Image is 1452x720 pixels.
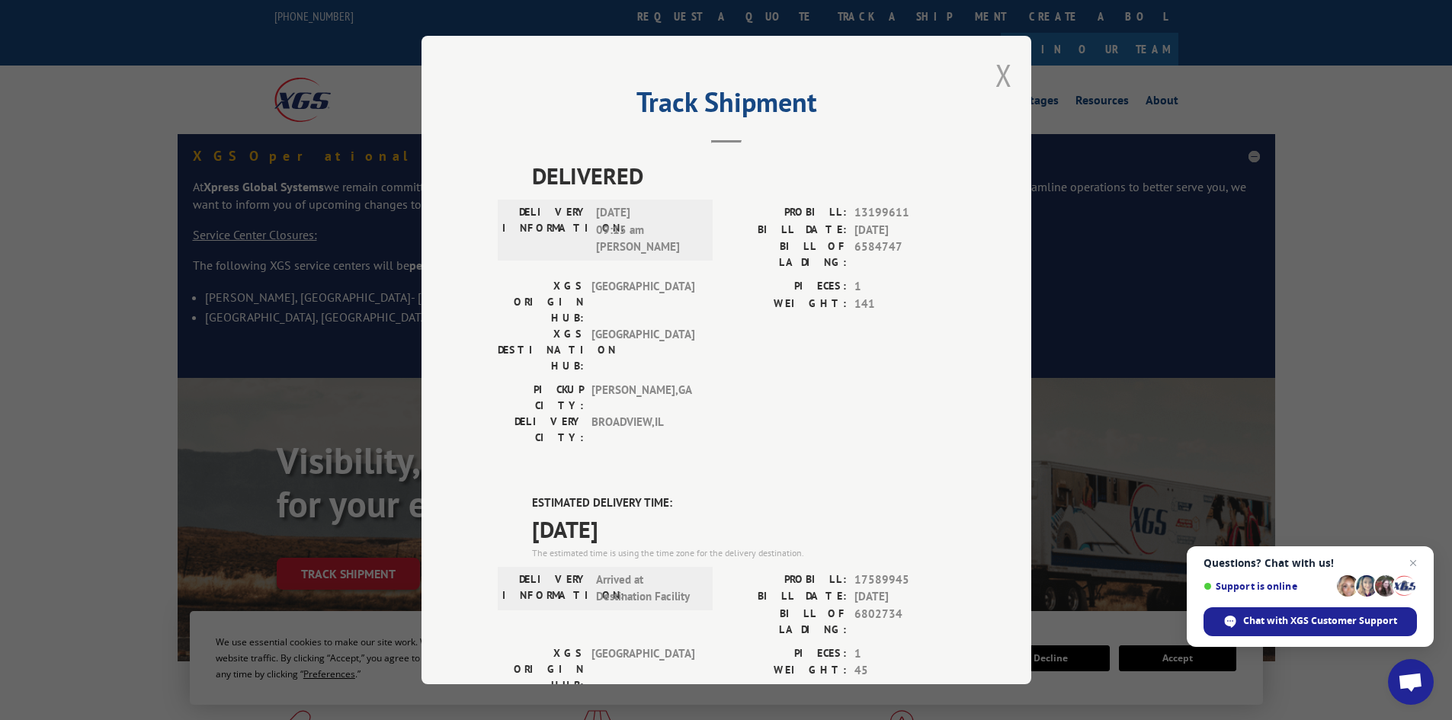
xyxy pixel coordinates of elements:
span: [DATE] [532,512,955,546]
span: DELIVERED [532,158,955,193]
label: PICKUP CITY: [498,382,584,414]
span: BROADVIEW , IL [591,414,694,446]
span: Arrived at Destination Facility [596,571,699,606]
span: [GEOGRAPHIC_DATA] [591,278,694,326]
span: Questions? Chat with us! [1204,557,1417,569]
span: [DATE] 09:15 am [PERSON_NAME] [596,204,699,256]
label: DELIVERY CITY: [498,414,584,446]
span: 1 [854,278,955,296]
span: 141 [854,296,955,313]
a: Open chat [1388,659,1434,705]
span: 17589945 [854,571,955,589]
label: PROBILL: [726,204,847,222]
span: 13199611 [854,204,955,222]
h2: Track Shipment [498,91,955,120]
span: [GEOGRAPHIC_DATA] [591,326,694,374]
span: 1 [854,645,955,663]
span: Chat with XGS Customer Support [1243,614,1397,628]
label: XGS ORIGIN HUB: [498,278,584,326]
label: BILL OF LADING: [726,238,847,270]
span: Chat with XGS Customer Support [1204,607,1417,636]
label: PIECES: [726,278,847,296]
label: BILL OF LADING: [726,606,847,638]
span: Support is online [1204,581,1332,592]
label: PIECES: [726,645,847,663]
span: [GEOGRAPHIC_DATA] [591,645,694,693]
button: Close modal [995,55,1012,95]
label: WEIGHT: [726,662,847,680]
span: 6584747 [854,238,955,270]
label: PROBILL: [726,571,847,589]
span: 45 [854,662,955,680]
label: DELIVERY INFORMATION: [502,571,588,606]
label: WEIGHT: [726,296,847,313]
label: BILL DATE: [726,588,847,606]
span: [DATE] [854,222,955,239]
label: DELIVERY INFORMATION: [502,204,588,256]
label: BILL DATE: [726,222,847,239]
span: [PERSON_NAME] , GA [591,382,694,414]
span: 6802734 [854,606,955,638]
label: XGS ORIGIN HUB: [498,645,584,693]
label: ESTIMATED DELIVERY TIME: [532,494,955,512]
span: [DATE] [854,588,955,606]
label: XGS DESTINATION HUB: [498,326,584,374]
div: The estimated time is using the time zone for the delivery destination. [532,546,955,560]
